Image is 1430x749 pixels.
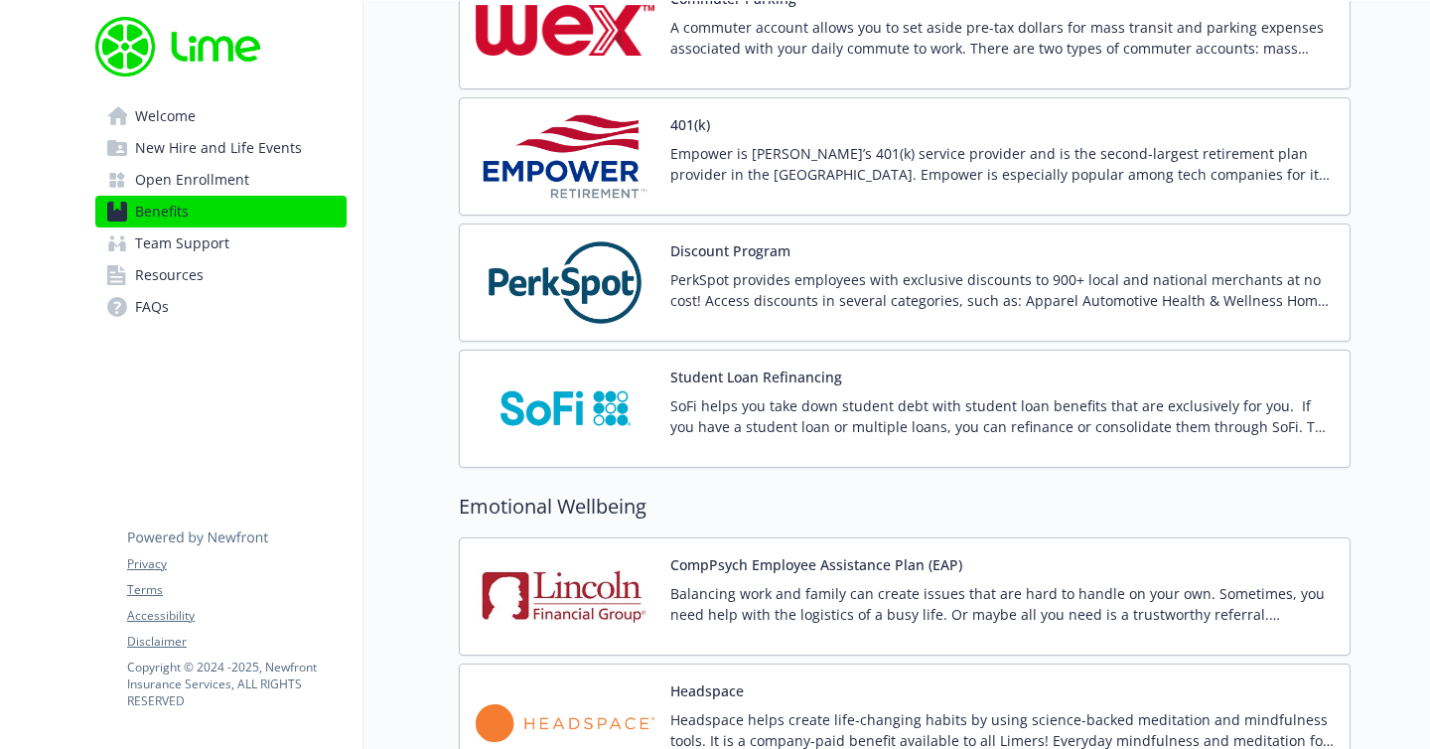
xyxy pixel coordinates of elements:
img: Empower Retirement carrier logo [476,114,654,199]
a: New Hire and Life Events [95,132,347,164]
img: Lincoln Financial Group carrier logo [476,554,654,639]
a: Team Support [95,227,347,259]
p: SoFi helps you take down student debt with student loan benefits that are exclusively for you. If... [670,395,1334,437]
button: Headspace [670,680,744,701]
span: Benefits [135,196,189,227]
a: Privacy [127,555,346,573]
h2: Emotional Wellbeing [459,492,1351,522]
span: Open Enrollment [135,164,249,196]
p: Empower is [PERSON_NAME]’s 401(k) service provider and is the second-largest retirement plan prov... [670,143,1334,185]
a: Resources [95,259,347,291]
a: Open Enrollment [95,164,347,196]
p: Balancing work and family can create issues that are hard to handle on your own. Sometimes, you n... [670,583,1334,625]
span: Resources [135,259,204,291]
img: PerkSpot carrier logo [476,240,654,325]
span: New Hire and Life Events [135,132,302,164]
button: 401(k) [670,114,710,135]
img: SoFi carrier logo [476,367,654,451]
span: Welcome [135,100,196,132]
a: Terms [127,581,346,599]
a: Welcome [95,100,347,132]
p: PerkSpot provides employees with exclusive discounts to 900+ local and national merchants at no c... [670,269,1334,311]
button: Student Loan Refinancing [670,367,842,387]
button: Discount Program [670,240,790,261]
a: Accessibility [127,607,346,625]
a: FAQs [95,291,347,323]
span: FAQs [135,291,169,323]
span: Team Support [135,227,229,259]
p: A commuter account allows you to set aside pre-tax dollars for mass transit and parking expenses ... [670,17,1334,59]
a: Disclaimer [127,633,346,651]
p: Copyright © 2024 - 2025 , Newfront Insurance Services, ALL RIGHTS RESERVED [127,659,346,709]
a: Benefits [95,196,347,227]
button: CompPsych Employee Assistance Plan (EAP) [670,554,962,575]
